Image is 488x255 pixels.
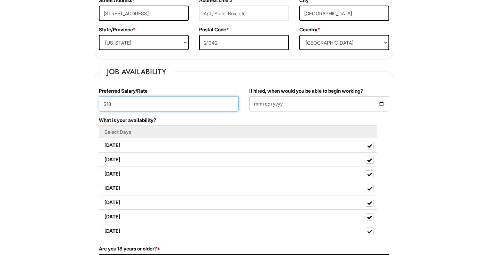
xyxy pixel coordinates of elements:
label: [DATE] [99,167,377,181]
input: Preferred Salary/Rate [99,96,239,111]
label: Preferred Salary/Rate [99,87,148,94]
label: [DATE] [99,138,377,152]
label: [DATE] [99,210,377,224]
legend: Job Availability [99,67,174,77]
input: Postal Code [199,35,289,50]
label: Country [299,26,320,33]
label: [DATE] [99,224,377,238]
label: What is your availability? [99,117,156,124]
h5: Select Days [104,129,372,134]
input: Street Address [99,6,189,21]
label: Postal Code [199,26,229,33]
select: State/Province [99,35,189,50]
label: Are you 18 years or older? [99,245,160,252]
select: Country [299,35,389,50]
label: [DATE] [99,153,377,167]
label: [DATE] [99,195,377,209]
label: State/Province [99,26,136,33]
label: [DATE] [99,181,377,195]
input: Apt., Suite, Box, etc. [199,6,289,21]
input: City [299,6,389,21]
label: If hired, when would you be able to begin working? [249,87,363,94]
